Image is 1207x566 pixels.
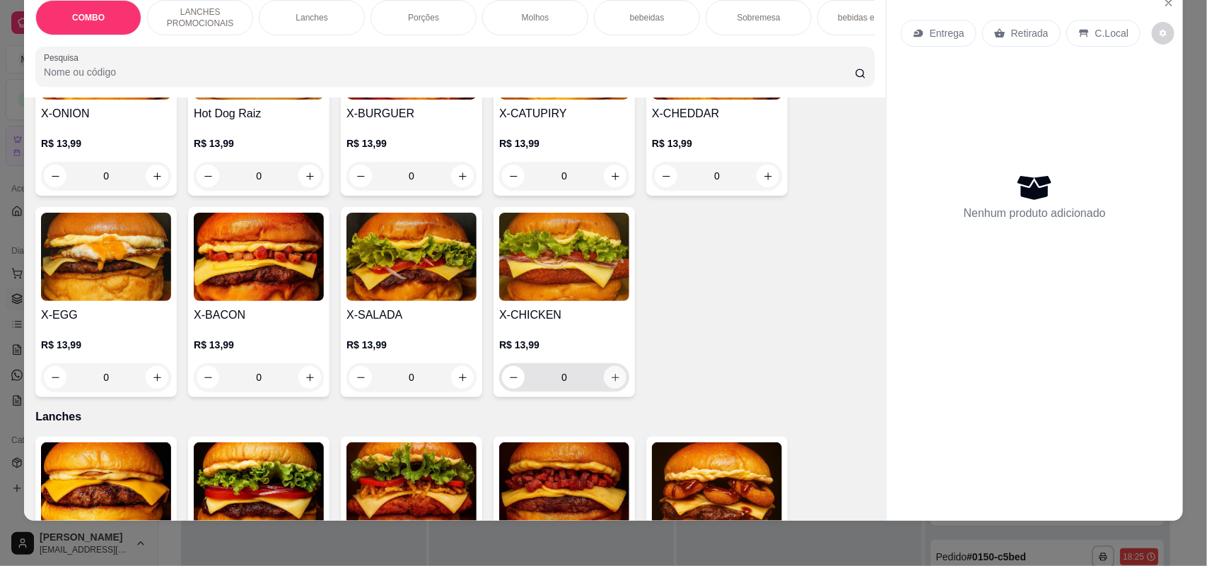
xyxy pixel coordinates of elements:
h4: X-ONION [41,105,171,122]
p: Porções [408,12,439,23]
p: bebidas em geral [838,12,903,23]
p: Retirada [1011,26,1049,40]
img: product-image [41,442,171,531]
p: Nenhum produto adicionado [964,205,1106,222]
p: Sobremesa [737,12,780,23]
p: R$ 13,99 [194,338,324,352]
label: Pesquisa [44,52,83,64]
p: R$ 13,99 [499,338,629,352]
img: product-image [194,213,324,301]
button: decrease-product-quantity [349,366,372,389]
p: R$ 13,99 [41,338,171,352]
h4: Hot Dog Raiz [194,105,324,122]
h4: X-EGG [41,307,171,324]
h4: X-SALADA [346,307,477,324]
p: R$ 13,99 [652,136,782,151]
button: increase-product-quantity [451,165,474,187]
h4: X-BURGUER [346,105,477,122]
p: R$ 13,99 [194,136,324,151]
p: R$ 13,99 [346,136,477,151]
input: Pesquisa [44,65,855,79]
button: increase-product-quantity [757,165,779,187]
button: increase-product-quantity [146,165,168,187]
button: increase-product-quantity [604,366,626,389]
p: R$ 13,99 [346,338,477,352]
button: decrease-product-quantity [655,165,677,187]
img: product-image [499,213,629,301]
button: increase-product-quantity [298,366,321,389]
button: decrease-product-quantity [502,165,525,187]
h4: X-CATUPIRY [499,105,629,122]
p: R$ 13,99 [499,136,629,151]
button: decrease-product-quantity [1152,22,1174,45]
img: product-image [194,442,324,531]
button: increase-product-quantity [146,366,168,389]
button: increase-product-quantity [604,165,626,187]
p: LANCHES PROMOCIONAIS [159,6,241,29]
p: Lanches [35,408,875,425]
img: product-image [652,442,782,531]
button: decrease-product-quantity [44,165,66,187]
button: decrease-product-quantity [349,165,372,187]
p: bebeidas [630,12,665,23]
h4: X-CHICKEN [499,307,629,324]
p: R$ 13,99 [41,136,171,151]
p: Lanches [296,12,327,23]
p: C.Local [1095,26,1129,40]
button: decrease-product-quantity [502,366,525,389]
button: increase-product-quantity [451,366,474,389]
h4: X-CHEDDAR [652,105,782,122]
button: decrease-product-quantity [197,366,219,389]
img: product-image [346,442,477,531]
h4: X-BACON [194,307,324,324]
p: Molhos [522,12,549,23]
p: Entrega [930,26,964,40]
img: product-image [499,442,629,531]
img: product-image [346,213,477,301]
p: COMBO [72,12,105,23]
button: decrease-product-quantity [44,366,66,389]
img: product-image [41,213,171,301]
